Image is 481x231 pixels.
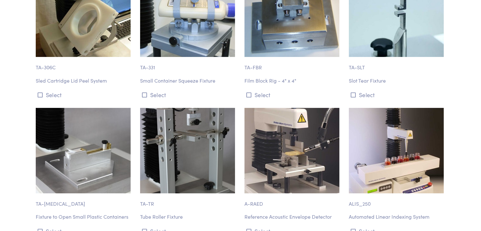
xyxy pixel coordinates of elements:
[36,213,133,221] p: Fixture to Open Small Plastic Containers
[244,57,341,72] p: TA-FBR
[36,77,133,85] p: Sled Cartridge Lid Peel System
[140,77,237,85] p: Small Container Squeeze Fixture
[140,90,237,100] button: Select
[349,213,446,221] p: Automated Linear Indexing System
[140,213,237,221] p: Tube Roller Fixture
[36,57,133,72] p: TA-306C
[140,193,237,208] p: TA-TR
[244,90,341,100] button: Select
[349,90,446,100] button: Select
[36,90,133,100] button: Select
[349,77,446,85] p: Slot Tear Fixture
[36,108,131,193] img: ta-tictaclidpuller--closeup_0373.jpg
[349,108,444,193] img: accessories-alis_250.jpg
[140,108,235,193] img: ta-tr_tube-roller-fixture.jpg
[349,57,446,72] p: TA-SLT
[244,108,339,193] img: accessories-a_raed-reference-acoustic-envelope-detector.jpg
[244,213,341,221] p: Reference Acoustic Envelope Detector
[36,193,133,208] p: TA-[MEDICAL_DATA]
[244,77,341,85] p: Film Block Rig - 4" x 4"
[349,193,446,208] p: ALIS_250
[140,57,237,72] p: TA-331
[244,193,341,208] p: A-RAED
